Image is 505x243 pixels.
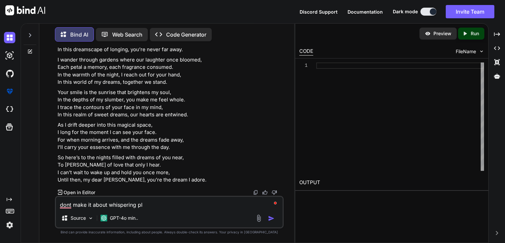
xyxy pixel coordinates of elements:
img: like [262,190,268,195]
p: Your smile is the sunrise that brightens my soul, In the depths of my slumber, you make me feel w... [58,89,282,119]
p: Source [71,215,86,221]
p: Code Generator [166,31,206,39]
p: I wander through gardens where our laughter once bloomed, Each petal a memory, each fragrance con... [58,56,282,86]
img: chevron down [479,49,484,54]
img: darkChat [4,32,15,43]
img: Bind AI [5,5,45,15]
button: Discord Support [300,8,338,15]
p: Bind can provide inaccurate information, including about people. Always double-check its answers.... [55,230,284,235]
img: attachment [255,214,263,222]
span: Discord Support [300,9,338,15]
p: As I drift deeper into this magical space, I long for the moment I can see your face. For when mo... [58,121,282,151]
p: Bind AI [70,31,88,39]
img: cloudideIcon [4,104,15,115]
img: preview [425,31,431,37]
textarea: To enrich screen reader interactions, please activate Accessibility in Grammarly extension settings [56,197,283,209]
div: 1 [299,62,308,69]
img: darkAi-studio [4,50,15,61]
span: Dark mode [393,8,418,15]
img: copy [253,190,258,195]
p: Open in Editor [64,189,95,196]
img: githubDark [4,68,15,79]
p: So here’s to the nights filled with dreams of you near, To [PERSON_NAME] of love that only I hear... [58,154,282,184]
img: GPT-4o mini [101,215,107,221]
div: CODE [299,48,313,56]
button: Invite Team [446,5,494,18]
p: Preview [433,30,451,37]
p: GPT-4o min.. [110,215,138,221]
img: icon [268,215,275,222]
button: Documentation [348,8,383,15]
span: FileName [456,48,476,55]
img: Pick Models [88,215,94,221]
p: Run [471,30,479,37]
h2: OUTPUT [295,175,488,190]
img: premium [4,86,15,97]
img: dislike [272,190,277,195]
p: Web Search [112,31,142,39]
span: Documentation [348,9,383,15]
img: settings [4,219,15,231]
